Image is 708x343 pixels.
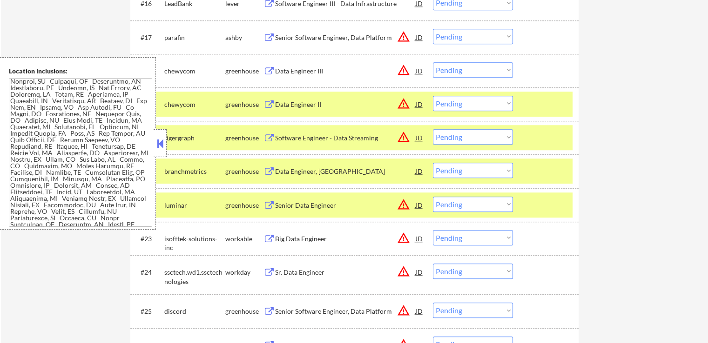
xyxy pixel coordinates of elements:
[415,62,424,79] div: JD
[275,133,416,143] div: Software Engineer - Data Streaming
[415,29,424,46] div: JD
[275,33,416,42] div: Senior Software Engineer, Data Platform
[164,234,225,252] div: isofttek-solutions-inc
[225,307,263,316] div: greenhouse
[225,167,263,176] div: greenhouse
[225,133,263,143] div: greenhouse
[397,131,410,144] button: warning_amber
[275,307,416,316] div: Senior Software Engineer, Data Platform
[225,100,263,109] div: greenhouse
[141,234,157,244] div: #23
[164,33,225,42] div: parafin
[225,201,263,210] div: greenhouse
[141,307,157,316] div: #25
[415,96,424,112] div: JD
[164,268,225,286] div: ssctech.wd1.ssctechnologies
[164,167,225,176] div: branchmetrics
[397,97,410,110] button: warning_amber
[141,33,157,42] div: #17
[397,265,410,278] button: warning_amber
[415,197,424,213] div: JD
[164,100,225,109] div: chewycom
[415,129,424,146] div: JD
[164,66,225,76] div: chewycom
[397,304,410,317] button: warning_amber
[141,268,157,277] div: #24
[225,66,263,76] div: greenhouse
[275,167,416,176] div: Data Engineer, [GEOGRAPHIC_DATA]
[415,264,424,280] div: JD
[275,234,416,244] div: Big Data Engineer
[225,33,263,42] div: ashby
[275,268,416,277] div: Sr. Data Engineer
[164,201,225,210] div: luminar
[275,100,416,109] div: Data Engineer II
[397,198,410,211] button: warning_amber
[415,303,424,319] div: JD
[415,163,424,179] div: JD
[225,234,263,244] div: workable
[397,30,410,43] button: warning_amber
[415,230,424,247] div: JD
[275,201,416,210] div: Senior Data Engineer
[164,133,225,143] div: tigergraph
[397,64,410,77] button: warning_amber
[164,307,225,316] div: discord
[9,66,152,76] div: Location Inclusions:
[397,231,410,244] button: warning_amber
[275,66,416,76] div: Data Engineer III
[225,268,263,277] div: workday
